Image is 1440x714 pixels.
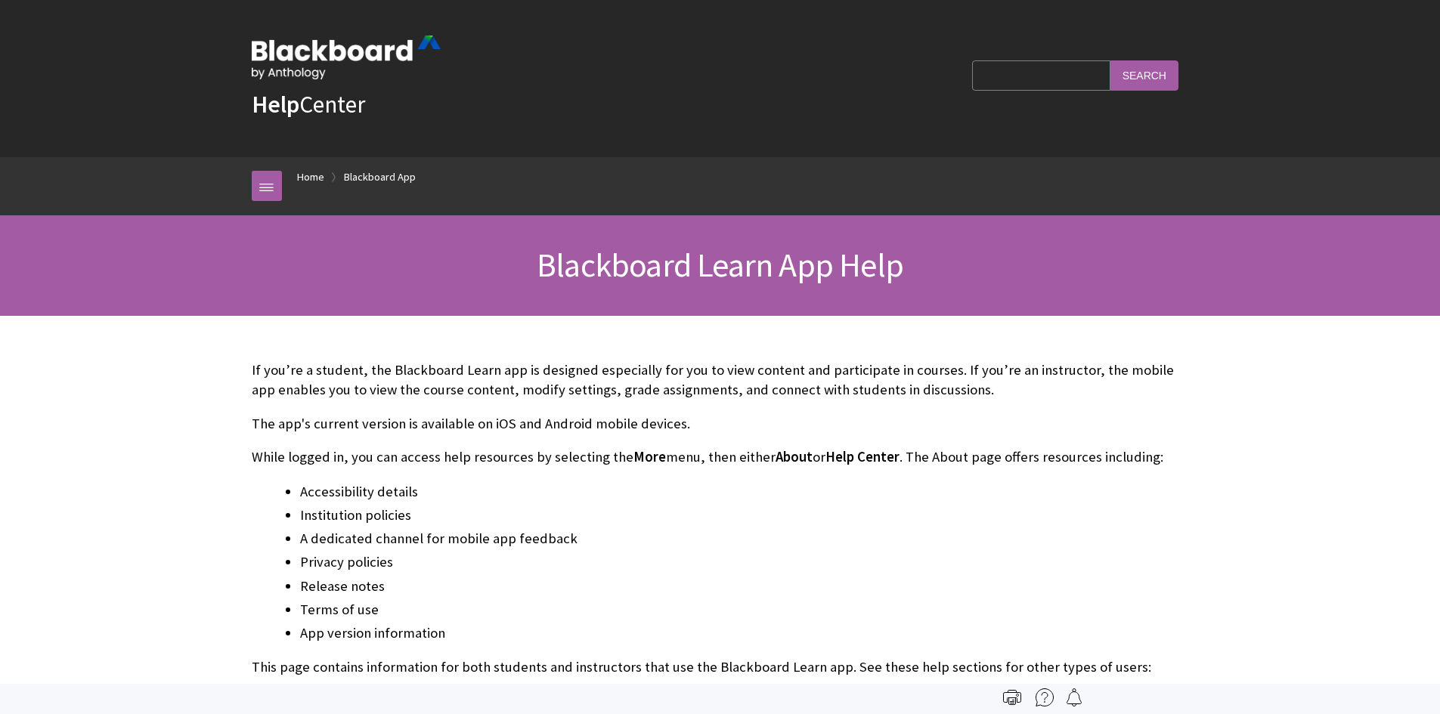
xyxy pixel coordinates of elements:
li: Release notes [300,576,1189,597]
img: Blackboard by Anthology [252,36,441,79]
p: While logged in, you can access help resources by selecting the menu, then either or . The About ... [252,447,1189,467]
input: Search [1110,60,1178,90]
p: The app's current version is available on iOS and Android mobile devices. [252,414,1189,434]
li: App version information [300,623,1189,644]
li: Accessibility details [300,481,1189,502]
span: About [776,448,813,465]
img: More help [1036,688,1054,706]
span: Blackboard Learn App Help [537,244,903,286]
strong: Help [252,89,299,119]
img: Follow this page [1065,688,1083,706]
p: This page contains information for both students and instructors that use the Blackboard Learn ap... [252,657,1189,677]
p: If you’re a student, the Blackboard Learn app is designed especially for you to view content and ... [252,360,1189,400]
li: A dedicated channel for mobile app feedback [300,528,1189,549]
a: Home [297,168,324,187]
a: Blackboard App [344,168,416,187]
li: Privacy policies [300,552,1189,573]
span: Help Center [825,448,900,465]
span: More [633,448,666,465]
li: Institution policies [300,505,1189,526]
img: Print [1003,688,1021,706]
li: Terms of use [300,599,1189,620]
a: HelpCenter [252,89,365,119]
